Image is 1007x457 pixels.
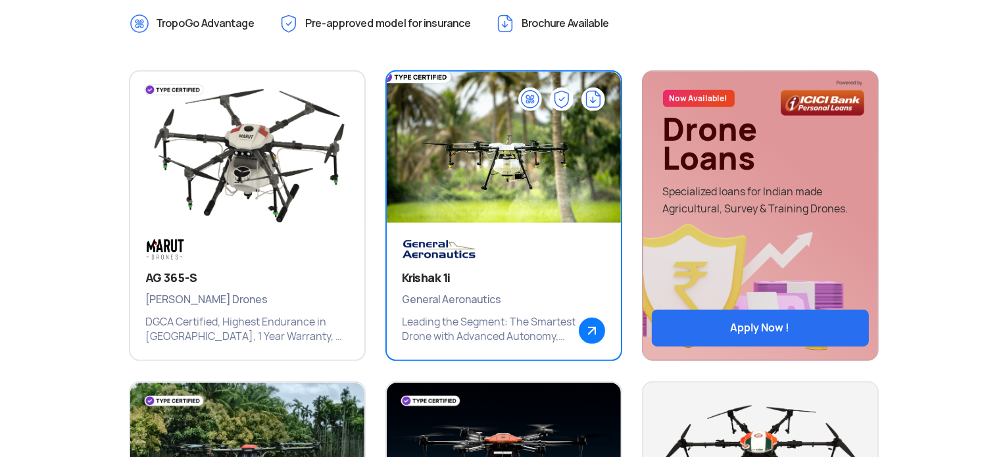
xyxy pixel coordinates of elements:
[522,13,610,34] span: Brochure Available
[146,291,349,308] span: [PERSON_NAME] Drones
[579,318,605,344] img: ic_arrow_popup.png
[130,72,364,236] img: Drone Image
[146,270,349,286] h3: AG 365-S
[157,13,255,34] span: TropoGo Advantage
[403,270,605,286] h3: Krishak 1i
[278,13,299,34] img: ic_Pre-approved.png
[306,13,472,34] span: Pre-approved model for insurance
[129,13,150,34] img: ic_TropoGo_Advantage.png
[652,310,869,347] button: Apply Now !
[403,239,483,260] img: Brand
[663,183,858,218] div: Specialized loans for Indian made Agricultural, Survey & Training Drones.
[403,315,605,344] p: Leading the Segment: The Smartest Drone with Advanced Autonomy, Enhanced Agronomy Efficiency, Cos...
[385,70,622,361] a: Drone ImageBrandKrishak 1iGeneral AeronauticsLeading the Segment: The Smartest Drone with Advance...
[495,13,516,34] img: ic_Brochure.png
[129,70,366,361] a: Drone ImageBrandAG 365-S[PERSON_NAME] DronesDGCA Certified, Highest Endurance in [GEOGRAPHIC_DATA...
[146,239,226,260] img: Brand
[363,55,644,253] img: Drone Image
[663,115,858,173] div: Drone Loans
[781,80,864,116] img: bg_icicilogo2.png
[663,90,735,107] span: Now Available!
[146,315,349,344] p: DGCA Certified, Highest Endurance in [GEOGRAPHIC_DATA], 1 Year Warranty, All over India after sal...
[403,291,605,308] span: General Aeronautics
